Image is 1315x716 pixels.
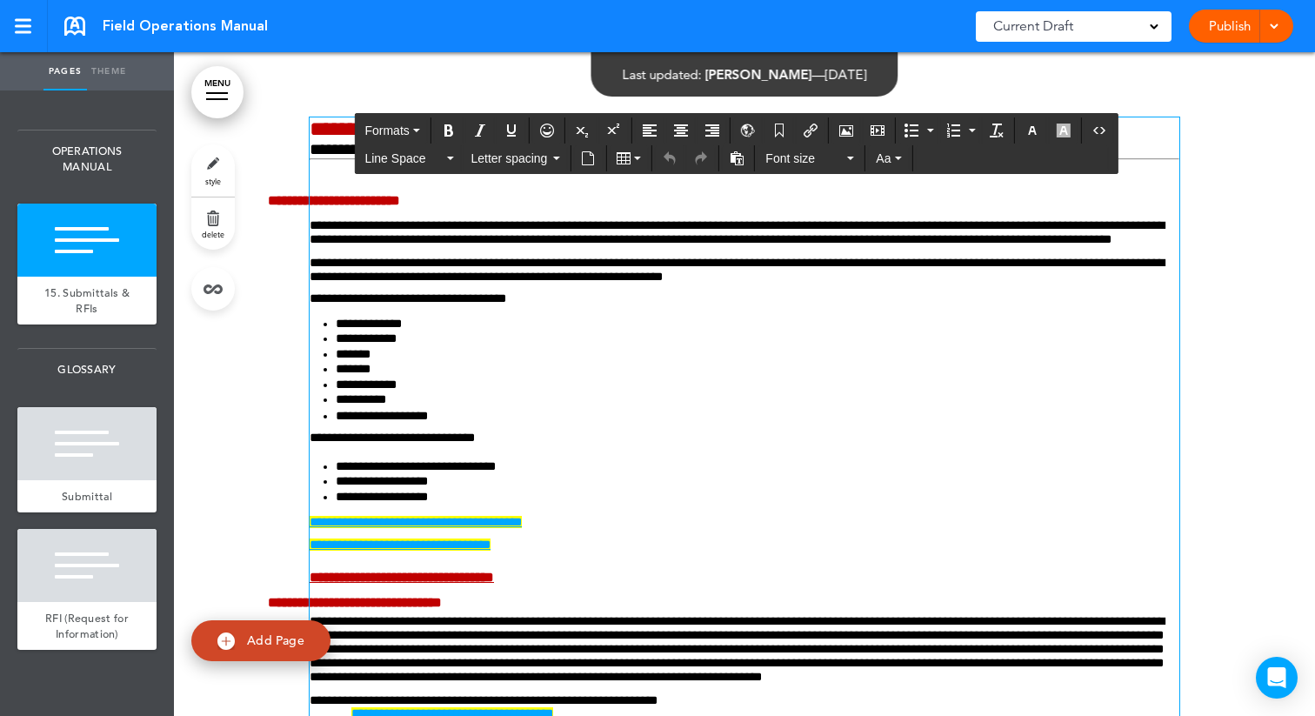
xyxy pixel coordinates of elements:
div: Paste as text [722,145,751,171]
span: [DATE] [825,66,867,83]
span: 15. Submittals & RFIs [44,285,130,316]
a: delete [191,197,235,250]
div: Align right [698,117,727,144]
span: Last updated: [623,66,702,83]
div: Italic [465,117,495,144]
span: Add Page [247,632,304,648]
div: Insert/edit airmason link [796,117,825,144]
div: Insert/edit media [863,117,892,144]
span: Font size [765,150,844,167]
a: MENU [191,66,244,118]
div: Bullet list [898,117,938,144]
span: Formats [364,124,409,137]
span: Submittal [62,489,112,504]
a: 15. Submittals & RFIs [17,277,157,325]
div: Table [609,145,649,171]
div: Airmason image [831,117,861,144]
a: Add Page [191,620,330,661]
div: Bold [434,117,464,144]
div: Insert document [573,145,603,171]
span: style [205,176,221,186]
a: RFI (Request for Information) [17,602,157,650]
div: Superscript [599,117,629,144]
span: Aa [876,151,891,165]
span: Letter spacing [471,150,549,167]
span: Field Operations Manual [103,17,268,36]
div: Open Intercom Messenger [1256,657,1298,699]
div: — [623,68,867,81]
a: Publish [1202,10,1257,43]
img: add.svg [217,632,235,650]
div: Undo [655,145,684,171]
div: Anchor [764,117,794,144]
div: Numbered list [940,117,980,144]
span: delete [202,229,224,239]
div: Subscript [568,117,597,144]
div: Align center [666,117,696,144]
span: RFI (Request for Information) [45,611,129,641]
span: Line Space [364,150,443,167]
a: Submittal [17,480,157,513]
div: Align left [635,117,664,144]
div: Source code [1085,117,1114,144]
a: style [191,144,235,197]
span: Current Draft [993,14,1073,38]
div: Insert/Edit global anchor link [733,117,763,144]
span: [PERSON_NAME] [705,66,812,83]
div: Clear formatting [982,117,1011,144]
a: Theme [87,52,130,90]
div: Underline [497,117,526,144]
span: OPERATIONS MANUAL [17,130,157,187]
a: Pages [43,52,87,90]
div: Redo [686,145,716,171]
span: GLOSSARY [17,349,157,391]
